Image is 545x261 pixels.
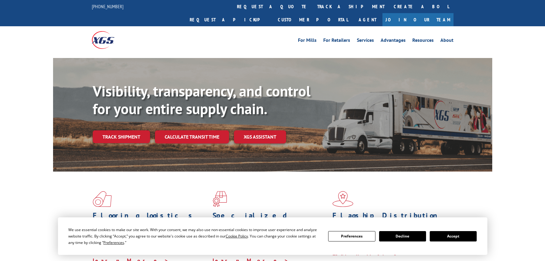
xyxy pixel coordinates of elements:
[213,212,328,230] h1: Specialized Freight Experts
[93,191,112,207] img: xgs-icon-total-supply-chain-intelligence-red
[213,191,227,207] img: xgs-icon-focused-on-flooring-red
[93,82,310,118] b: Visibility, transparency, and control for your entire supply chain.
[93,130,150,143] a: Track shipment
[323,38,350,45] a: For Retailers
[328,231,375,241] button: Preferences
[332,212,448,230] h1: Flagship Distribution Model
[58,217,487,255] div: Cookie Consent Prompt
[273,13,353,26] a: Customer Portal
[298,38,317,45] a: For Mills
[155,130,229,143] a: Calculate transit time
[103,240,124,245] span: Preferences
[185,13,273,26] a: Request a pickup
[379,231,426,241] button: Decline
[440,38,454,45] a: About
[93,212,208,230] h1: Flooring Logistics Solutions
[92,3,124,9] a: [PHONE_NUMBER]
[430,231,477,241] button: Accept
[412,38,434,45] a: Resources
[332,250,408,257] a: Learn More >
[332,191,353,207] img: xgs-icon-flagship-distribution-model-red
[68,227,321,246] div: We use essential cookies to make our site work. With your consent, we may also use non-essential ...
[226,234,248,239] span: Cookie Policy
[381,38,406,45] a: Advantages
[353,13,382,26] a: Agent
[357,38,374,45] a: Services
[382,13,454,26] a: Join Our Team
[234,130,286,143] a: XGS ASSISTANT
